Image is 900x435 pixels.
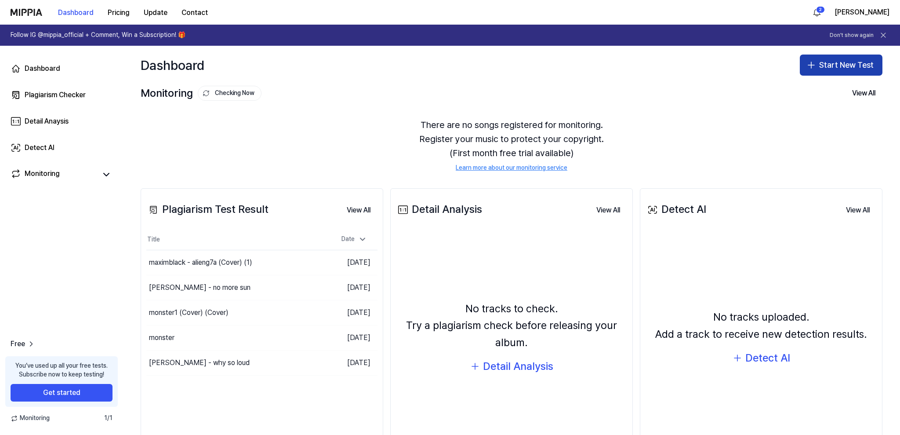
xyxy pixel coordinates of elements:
[11,168,97,181] a: Monitoring
[137,0,174,25] a: Update
[320,250,378,275] td: [DATE]
[104,414,112,423] span: 1 / 1
[646,201,706,218] div: Detect AI
[810,5,824,19] button: 알림2
[149,282,250,293] div: [PERSON_NAME] - no more sun
[149,257,252,268] div: maximblack - alieng7a (Cover) (1)
[839,201,877,219] button: View All
[141,107,882,183] div: There are no songs registered for monitoring. Register your music to protect your copyright. (Fir...
[11,414,50,423] span: Monitoring
[146,201,269,218] div: Plagiarism Test Result
[396,201,482,218] div: Detail Analysis
[816,6,825,13] div: 2
[11,384,112,402] button: Get started
[830,32,874,39] button: Don't show again
[15,362,108,379] div: You’ve used up all your free tests. Subscribe now to keep testing!
[141,85,261,102] div: Monitoring
[338,232,370,246] div: Date
[5,137,118,158] a: Detect AI
[396,300,627,351] div: No tracks to check. Try a plagiarism check before releasing your album.
[11,31,185,40] h1: Follow IG @mippia_official + Comment, Win a Subscription! 🎁
[25,90,86,100] div: Plagiarism Checker
[732,350,790,366] button: Detect AI
[25,116,69,127] div: Detail Anaysis
[51,4,101,22] button: Dashboard
[483,358,553,375] div: Detail Analysis
[198,86,261,101] button: Checking Now
[146,229,320,250] th: Title
[745,350,790,366] div: Detect AI
[589,201,627,219] a: View All
[11,339,25,349] span: Free
[101,4,137,22] button: Pricing
[137,4,174,22] button: Update
[845,84,882,102] button: View All
[149,307,229,318] div: monster1 (Cover) (Cover)
[340,201,377,219] button: View All
[320,351,378,376] td: [DATE]
[25,143,54,153] div: Detect AI
[11,339,36,349] a: Free
[5,58,118,79] a: Dashboard
[470,358,553,375] button: Detail Analysis
[11,9,42,16] img: logo
[320,325,378,351] td: [DATE]
[835,7,889,18] button: [PERSON_NAME]
[149,333,174,343] div: monster
[800,55,882,76] button: Start New Test
[589,201,627,219] button: View All
[456,164,567,172] a: Learn more about our monitoring service
[174,4,215,22] button: Contact
[5,84,118,106] a: Plagiarism Checker
[839,201,877,219] a: View All
[141,55,204,76] div: Dashboard
[149,358,250,368] div: [PERSON_NAME] - why so loud
[320,275,378,300] td: [DATE]
[25,63,60,74] div: Dashboard
[340,201,377,219] a: View All
[655,309,867,343] div: No tracks uploaded. Add a track to receive new detection results.
[320,300,378,325] td: [DATE]
[5,111,118,132] a: Detail Anaysis
[812,7,822,18] img: 알림
[25,168,60,181] div: Monitoring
